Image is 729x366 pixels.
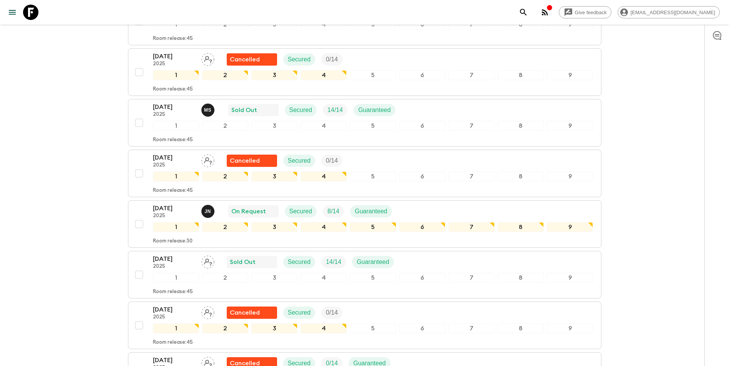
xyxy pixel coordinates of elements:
[357,257,389,267] p: Guaranteed
[448,70,495,80] div: 7
[153,52,195,61] p: [DATE]
[153,162,195,168] p: 2025
[323,205,344,218] div: Trip Fill
[350,70,396,80] div: 5
[153,254,195,264] p: [DATE]
[547,171,593,181] div: 9
[326,55,338,64] p: 0 / 14
[350,121,396,131] div: 5
[227,155,277,167] div: Flash Pack cancellation
[204,107,211,113] p: M S
[498,323,544,333] div: 8
[399,323,445,333] div: 6
[231,106,257,115] p: Sold Out
[547,222,593,232] div: 9
[358,106,391,115] p: Guaranteed
[448,171,495,181] div: 7
[153,204,195,213] p: [DATE]
[326,257,341,267] p: 14 / 14
[323,104,347,116] div: Trip Fill
[201,359,214,365] span: Assign pack leader
[153,61,195,67] p: 2025
[128,200,601,248] button: [DATE]2025Janita NurmiOn RequestSecuredTrip FillGuaranteed123456789Room release:30
[227,53,277,66] div: Flash Pack cancellation
[498,121,544,131] div: 8
[5,5,20,20] button: menu
[231,207,266,216] p: On Request
[498,171,544,181] div: 8
[283,53,316,66] div: Secured
[321,53,342,66] div: Trip Fill
[498,70,544,80] div: 8
[230,156,260,165] p: Cancelled
[153,323,199,333] div: 1
[327,207,339,216] p: 8 / 14
[251,323,297,333] div: 3
[202,171,248,181] div: 2
[153,70,199,80] div: 1
[251,70,297,80] div: 3
[153,188,193,194] p: Room release: 45
[321,155,342,167] div: Trip Fill
[201,308,214,315] span: Assign pack leader
[301,171,347,181] div: 4
[448,273,495,283] div: 7
[399,222,445,232] div: 6
[251,121,297,131] div: 3
[230,257,256,267] p: Sold Out
[547,323,593,333] div: 9
[399,121,445,131] div: 6
[201,106,216,112] span: Magda Sotiriadis
[128,251,601,298] button: [DATE]2025Assign pack leaderSold OutSecuredTrip FillGuaranteed123456789Room release:45
[289,106,312,115] p: Secured
[153,314,195,320] p: 2025
[571,10,611,15] span: Give feedback
[399,20,445,30] div: 6
[547,20,593,30] div: 9
[498,20,544,30] div: 8
[350,273,396,283] div: 5
[559,6,611,18] a: Give feedback
[547,273,593,283] div: 9
[153,121,199,131] div: 1
[448,121,495,131] div: 7
[201,104,216,117] button: MS
[153,153,195,162] p: [DATE]
[251,171,297,181] div: 3
[251,273,297,283] div: 3
[283,256,316,268] div: Secured
[153,171,199,181] div: 1
[326,308,338,317] p: 0 / 14
[321,256,346,268] div: Trip Fill
[321,307,342,319] div: Trip Fill
[202,20,248,30] div: 2
[399,70,445,80] div: 6
[301,20,347,30] div: 4
[153,305,195,314] p: [DATE]
[516,5,531,20] button: search adventures
[201,157,214,163] span: Assign pack leader
[327,106,343,115] p: 14 / 14
[251,20,297,30] div: 3
[288,156,311,165] p: Secured
[201,55,214,61] span: Assign pack leader
[202,222,248,232] div: 2
[230,308,260,317] p: Cancelled
[547,70,593,80] div: 9
[153,222,199,232] div: 1
[202,70,248,80] div: 2
[153,356,195,365] p: [DATE]
[202,323,248,333] div: 2
[448,222,495,232] div: 7
[153,238,193,244] p: Room release: 30
[153,340,193,346] p: Room release: 45
[301,323,347,333] div: 4
[153,264,195,270] p: 2025
[301,222,347,232] div: 4
[153,36,193,42] p: Room release: 45
[498,273,544,283] div: 8
[283,307,316,319] div: Secured
[547,121,593,131] div: 9
[251,222,297,232] div: 3
[285,205,317,218] div: Secured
